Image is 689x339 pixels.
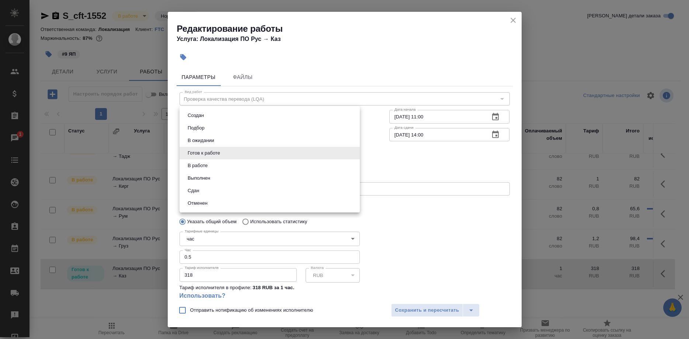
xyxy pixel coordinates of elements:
button: Готов к работе [185,149,222,157]
button: В работе [185,162,210,170]
button: Создан [185,111,206,120]
button: Отменен [185,199,210,207]
button: Выполнен [185,174,212,182]
button: Подбор [185,124,207,132]
button: В ожидании [185,136,216,145]
button: Сдан [185,187,201,195]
